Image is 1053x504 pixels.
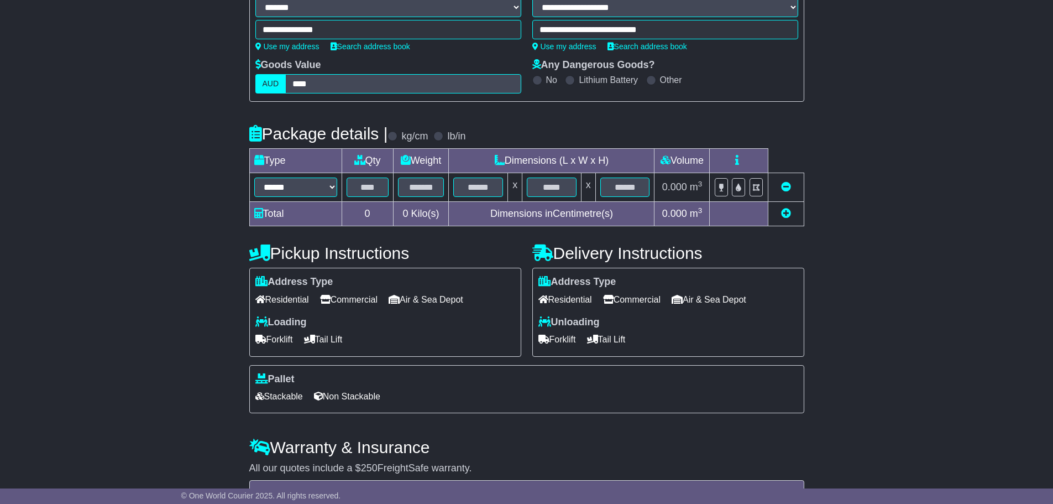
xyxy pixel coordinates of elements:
[447,131,465,143] label: lb/in
[781,208,791,219] a: Add new item
[579,75,638,85] label: Lithium Battery
[538,276,616,288] label: Address Type
[255,316,307,329] label: Loading
[331,42,410,51] a: Search address book
[690,208,703,219] span: m
[654,149,710,173] td: Volume
[389,291,463,308] span: Air & Sea Depot
[255,74,286,93] label: AUD
[255,331,293,348] span: Forklift
[660,75,682,85] label: Other
[538,316,600,329] label: Unloading
[361,463,378,474] span: 250
[781,181,791,193] a: Remove this item
[181,491,341,500] span: © One World Courier 2025. All rights reserved.
[662,208,687,219] span: 0.000
[320,291,378,308] span: Commercial
[393,149,449,173] td: Weight
[342,202,393,226] td: 0
[532,59,655,71] label: Any Dangerous Goods?
[393,202,449,226] td: Kilo(s)
[607,42,687,51] a: Search address book
[672,291,746,308] span: Air & Sea Depot
[546,75,557,85] label: No
[342,149,393,173] td: Qty
[449,202,654,226] td: Dimensions in Centimetre(s)
[255,42,319,51] a: Use my address
[532,244,804,262] h4: Delivery Instructions
[255,373,295,386] label: Pallet
[249,244,521,262] h4: Pickup Instructions
[662,181,687,193] span: 0.000
[249,463,804,475] div: All our quotes include a $ FreightSafe warranty.
[538,331,576,348] span: Forklift
[402,208,408,219] span: 0
[698,206,703,215] sup: 3
[255,59,321,71] label: Goods Value
[401,131,428,143] label: kg/cm
[314,388,380,405] span: Non Stackable
[304,331,343,348] span: Tail Lift
[255,291,309,308] span: Residential
[249,438,804,456] h4: Warranty & Insurance
[587,331,626,348] span: Tail Lift
[690,181,703,193] span: m
[249,149,342,173] td: Type
[255,276,333,288] label: Address Type
[249,124,388,143] h4: Package details |
[538,291,592,308] span: Residential
[603,291,661,308] span: Commercial
[581,173,595,202] td: x
[508,173,522,202] td: x
[698,180,703,188] sup: 3
[532,42,596,51] a: Use my address
[255,388,303,405] span: Stackable
[249,202,342,226] td: Total
[449,149,654,173] td: Dimensions (L x W x H)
